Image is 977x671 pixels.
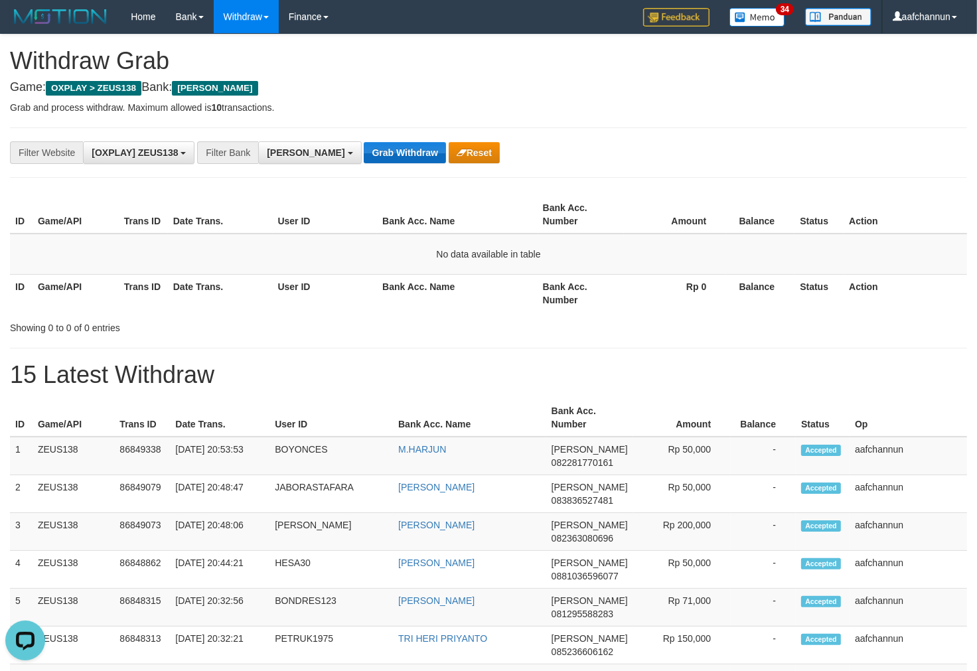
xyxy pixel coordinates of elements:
th: ID [10,274,33,312]
th: Status [794,196,844,234]
td: aafchannun [850,513,967,551]
th: ID [10,399,33,437]
td: - [731,551,796,589]
a: [PERSON_NAME] [398,482,475,492]
td: Rp 150,000 [633,627,731,664]
td: [PERSON_NAME] [269,513,393,551]
h1: Withdraw Grab [10,48,967,74]
th: Balance [726,274,794,312]
th: Amount [624,196,727,234]
td: No data available in table [10,234,967,275]
td: ZEUS138 [33,513,114,551]
th: Bank Acc. Number [546,399,633,437]
th: Bank Acc. Name [377,274,537,312]
td: - [731,513,796,551]
h1: 15 Latest Withdraw [10,362,967,388]
th: Bank Acc. Name [377,196,537,234]
span: OXPLAY > ZEUS138 [46,81,141,96]
span: [PERSON_NAME] [552,444,628,455]
th: Game/API [33,399,114,437]
span: Accepted [801,445,841,456]
th: Bank Acc. Number [538,196,624,234]
td: 86848315 [114,589,170,627]
th: Trans ID [119,196,168,234]
strong: 10 [211,102,222,113]
th: Rp 0 [624,274,727,312]
td: [DATE] 20:44:21 [170,551,269,589]
td: 4 [10,551,33,589]
td: 5 [10,589,33,627]
td: Rp 200,000 [633,513,731,551]
td: [DATE] 20:32:56 [170,589,269,627]
td: 86849338 [114,437,170,475]
span: Copy 085236606162 to clipboard [552,646,613,657]
span: 34 [776,3,794,15]
td: aafchannun [850,627,967,664]
span: Copy 083836527481 to clipboard [552,495,613,506]
a: [PERSON_NAME] [398,558,475,568]
td: ZEUS138 [33,551,114,589]
img: panduan.png [805,8,871,26]
button: [PERSON_NAME] [258,141,361,164]
a: M.HARJUN [398,444,446,455]
div: Filter Bank [197,141,258,164]
th: User ID [273,274,378,312]
td: aafchannun [850,437,967,475]
span: Copy 082363080696 to clipboard [552,533,613,544]
span: [PERSON_NAME] [552,520,628,530]
span: Copy 0881036596077 to clipboard [552,571,619,581]
td: HESA30 [269,551,393,589]
span: Copy 082281770161 to clipboard [552,457,613,468]
td: - [731,475,796,513]
td: ZEUS138 [33,589,114,627]
td: Rp 50,000 [633,437,731,475]
h4: Game: Bank: [10,81,967,94]
th: Status [796,399,850,437]
td: aafchannun [850,589,967,627]
button: Open LiveChat chat widget [5,5,45,45]
span: Accepted [801,520,841,532]
img: MOTION_logo.png [10,7,111,27]
th: Trans ID [114,399,170,437]
td: Rp 71,000 [633,589,731,627]
th: Status [794,274,844,312]
th: Trans ID [119,274,168,312]
img: Button%20Memo.svg [729,8,785,27]
td: [DATE] 20:48:47 [170,475,269,513]
th: Game/API [33,274,119,312]
th: Op [850,399,967,437]
span: Accepted [801,634,841,645]
a: [PERSON_NAME] [398,520,475,530]
td: - [731,589,796,627]
a: [PERSON_NAME] [398,595,475,606]
td: aafchannun [850,475,967,513]
td: PETRUK1975 [269,627,393,664]
th: Game/API [33,196,119,234]
button: Grab Withdraw [364,142,445,163]
p: Grab and process withdraw. Maximum allowed is transactions. [10,101,967,114]
td: Rp 50,000 [633,475,731,513]
a: TRI HERI PRIYANTO [398,633,487,644]
span: [PERSON_NAME] [552,558,628,568]
td: 2 [10,475,33,513]
th: Date Trans. [168,196,273,234]
th: Balance [726,196,794,234]
td: ZEUS138 [33,437,114,475]
td: [DATE] 20:53:53 [170,437,269,475]
th: Amount [633,399,731,437]
td: - [731,437,796,475]
th: Balance [731,399,796,437]
th: ID [10,196,33,234]
span: Accepted [801,596,841,607]
span: [PERSON_NAME] [552,482,628,492]
button: [OXPLAY] ZEUS138 [83,141,194,164]
td: 86849079 [114,475,170,513]
th: Action [844,196,967,234]
td: ZEUS138 [33,627,114,664]
th: Date Trans. [168,274,273,312]
th: User ID [273,196,378,234]
span: [PERSON_NAME] [552,633,628,644]
td: [DATE] 20:48:06 [170,513,269,551]
span: [OXPLAY] ZEUS138 [92,147,178,158]
td: aafchannun [850,551,967,589]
